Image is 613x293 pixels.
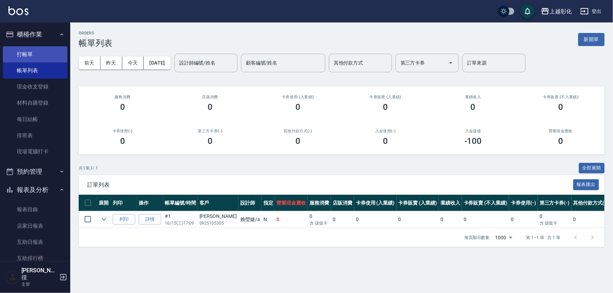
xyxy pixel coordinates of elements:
[87,129,158,133] h2: 卡券使用(-)
[462,195,509,211] th: 卡券販賣 (不入業績)
[175,129,246,133] h2: 第三方卡券(-)
[493,228,515,247] div: 1000
[572,211,610,228] td: 0
[3,25,67,44] button: 櫃檯作業
[549,7,572,16] div: 上越彰化
[3,234,67,250] a: 互助日報表
[471,102,476,112] h3: 0
[122,56,144,69] button: 今天
[163,195,198,211] th: 帳單編號/時間
[198,195,239,211] th: 客戶
[3,111,67,127] a: 每日結帳
[87,181,573,188] span: 訂單列表
[383,102,388,112] h3: 0
[350,129,421,133] h2: 入金使用(-)
[99,214,109,225] button: expand row
[354,195,397,211] th: 卡券使用 (入業績)
[578,5,605,18] button: 登出
[163,211,198,228] td: #1
[175,95,246,99] h2: 店販消費
[262,129,333,133] h2: 其他付款方式(-)
[521,4,535,18] button: save
[526,234,560,241] p: 第 1–1 筆 共 1 筆
[558,102,563,112] h3: 0
[538,211,572,228] td: 0
[8,6,28,15] img: Logo
[79,56,100,69] button: 前天
[6,270,20,284] img: Person
[120,102,125,112] h3: 0
[573,181,599,188] a: 報表匯出
[239,211,262,228] td: 賴瑩婕 /a
[262,211,275,228] td: N
[540,220,570,226] p: 含 儲值卡
[3,62,67,79] a: 帳單列表
[111,195,137,211] th: 列印
[438,129,509,133] h2: 入金儲值
[573,179,599,190] button: 報表匯出
[3,181,67,199] button: 報表及分析
[509,195,538,211] th: 卡券使用(-)
[464,234,490,241] p: 每頁顯示數量
[439,195,462,211] th: 業績收入
[462,211,509,228] td: 0
[200,213,237,220] div: [PERSON_NAME]
[100,56,122,69] button: 昨天
[3,79,67,95] a: 現金收支登錄
[3,127,67,144] a: 排班表
[558,136,563,146] h3: 0
[331,195,354,211] th: 店販消費
[3,95,67,111] a: 材料自購登錄
[3,218,67,234] a: 店家日報表
[21,281,57,287] p: 主管
[308,195,331,211] th: 服務消費
[165,220,196,226] p: 10/15 (三) 17:09
[383,136,388,146] h3: 0
[445,57,456,68] button: Open
[113,214,135,225] button: 列印
[3,162,67,181] button: 預約管理
[275,195,308,211] th: 營業現金應收
[97,195,111,211] th: 展開
[579,163,605,174] button: 全部展開
[509,211,538,228] td: 0
[3,144,67,160] a: 現場電腦打卡
[137,195,163,211] th: 操作
[526,129,596,133] h2: 營業現金應收
[208,136,213,146] h3: 0
[578,33,605,46] button: 新開單
[308,211,331,228] td: 0
[397,195,439,211] th: 卡券販賣 (入業績)
[464,136,482,146] h3: -100
[275,211,308,228] td: 0
[354,211,397,228] td: 0
[139,214,161,225] a: 詳情
[87,95,158,99] h3: 服務消費
[3,250,67,266] a: 互助排行榜
[295,102,300,112] h3: 0
[331,211,354,228] td: 0
[397,211,439,228] td: 0
[309,220,329,226] p: 含 儲值卡
[239,195,262,211] th: 設計師
[79,38,112,48] h3: 帳單列表
[438,95,509,99] h2: 業績收入
[208,102,213,112] h3: 0
[200,220,237,226] p: 0925105305
[3,201,67,218] a: 報表目錄
[350,95,421,99] h2: 卡券販賣 (入業績)
[295,136,300,146] h3: 0
[3,46,67,62] a: 打帳單
[262,195,275,211] th: 指定
[21,267,57,281] h5: [PERSON_NAME]徨
[262,95,333,99] h2: 卡券使用 (入業績)
[79,165,98,171] p: 共 1 筆, 1 / 1
[439,211,462,228] td: 0
[120,136,125,146] h3: 0
[578,36,605,42] a: 新開單
[526,95,596,99] h2: 卡券販賣 (不入業績)
[538,195,572,211] th: 第三方卡券(-)
[538,4,575,19] button: 上越彰化
[79,31,112,35] h2: ORDERS
[572,195,610,211] th: 其他付款方式(-)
